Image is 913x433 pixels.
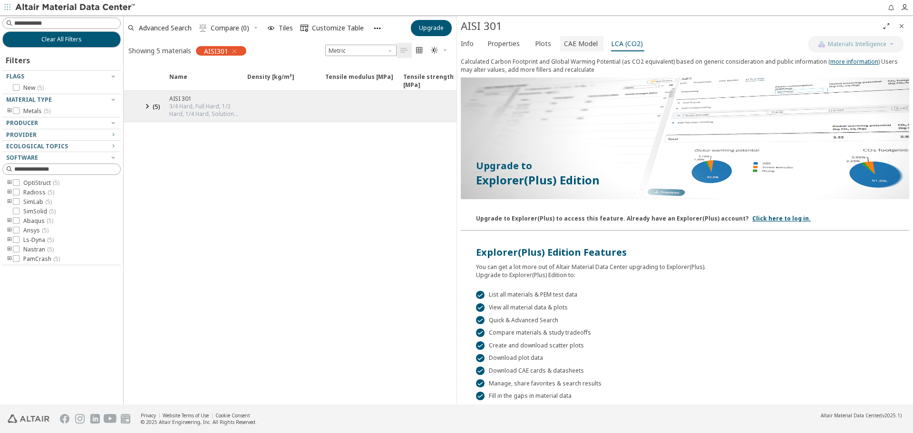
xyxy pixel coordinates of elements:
[535,36,551,51] span: Plots
[23,217,53,225] span: Abaqus
[6,217,13,225] i: toogle group
[6,96,52,104] span: Material Type
[431,47,438,54] i: 
[211,25,249,31] span: Compare (0)
[6,255,13,263] i: toogle group
[476,404,894,413] div: Study material's impact on CO2 Footprint
[400,47,408,54] i: 
[143,95,164,118] button: (5)
[476,259,894,279] div: You can get a lot more out of Altair Material Data Center upgrading to Explorer(Plus). Upgrade to...
[419,24,444,32] span: Upgrade
[6,189,13,196] i: toogle group
[611,36,643,51] span: LCA (CO2)
[476,404,485,413] div: 
[128,46,191,55] div: Showing 5 materials
[476,173,894,188] p: Explorer(Plus) Edition
[476,316,485,325] div: 
[169,95,242,103] div: AISI 301
[23,208,56,215] span: SimSolid
[6,198,13,206] i: toogle group
[879,19,894,34] button: Full Screen
[411,20,452,36] button: Upgrade
[320,73,398,90] span: Tensile modulus [MPa]
[476,392,894,400] div: Fill in the gaps in material data
[6,72,24,80] span: Flags
[461,19,879,34] div: AISI 301
[476,246,894,259] div: Explorer(Plus) Edition Features
[412,43,427,58] button: Tile View
[403,73,472,90] span: Tensile strength [MPa]
[53,179,59,187] span: ( 5 )
[23,236,54,244] span: Ls-Dyna
[6,154,38,162] span: Software
[461,58,909,77] div: Calculated Carbon Footprint and Global Warming Potential (as CO2 equivalent) based on generic con...
[476,291,894,299] div: List all materials & PEM test data
[325,45,397,56] span: Metric
[139,25,192,31] span: Advanced Search
[42,226,49,234] span: ( 5 )
[41,36,82,43] span: Clear All Filters
[325,45,397,56] div: Unit System
[6,179,13,187] i: toogle group
[461,77,909,199] img: Paywall-GWP-dark
[164,73,242,90] span: Name
[23,189,54,196] span: Radioss
[143,73,164,90] span: Expand
[397,43,412,58] button: Table View
[47,217,53,225] span: ( 5 )
[476,392,485,400] div: 
[752,214,811,222] a: Click here to log in.
[476,366,894,375] div: Download CAE cards & datasheets
[6,131,37,139] span: Provider
[6,236,13,244] i: toogle group
[476,316,894,325] div: Quick & Advanced Search
[199,24,207,32] i: 
[8,414,49,423] img: Altair Engineering
[169,103,242,118] div: 3/4 Hard, Full Hard, 1/2 Hard, 1/4 Hard, Solution Heat Treated - Sheet and strip, Sheet, strip, a...
[6,227,13,234] i: toogle group
[23,227,49,234] span: Ansys
[153,102,160,111] span: ( 5 )
[23,84,44,92] span: New
[894,19,909,34] button: Close
[476,341,485,350] div: 
[2,94,121,106] button: Material Type
[828,40,886,48] span: Materials Intelligence
[47,236,54,244] span: ( 5 )
[6,246,13,253] i: toogle group
[821,412,881,419] span: Altair Material Data Center
[2,48,35,70] div: Filters
[476,303,485,312] div: 
[821,412,902,419] div: (v2025.1)
[830,58,878,66] a: more information
[461,36,474,51] span: Info
[37,84,44,92] span: ( 5 )
[2,31,121,48] button: Clear All Filters
[476,159,894,173] p: Upgrade to
[247,73,294,90] span: Density [kg/m³]
[2,141,121,152] button: Ecological Topics
[169,73,187,90] span: Name
[427,43,452,58] button: Theme
[49,207,56,215] span: ( 5 )
[204,47,228,55] span: AISI301
[23,107,50,115] span: Metals
[476,211,748,222] div: Upgrade to Explorer(Plus) to access this feature. Already have an Explorer(Plus) account?
[215,412,250,419] a: Cookie Consent
[279,25,293,31] span: Tiles
[476,379,894,388] div: Manage, share favorites & search results
[487,36,520,51] span: Properties
[163,412,209,419] a: Website Terms of Use
[44,107,50,115] span: ( 5 )
[242,73,320,90] span: Density [kg/m³]
[808,36,903,52] button: AI CopilotMaterials Intelligence
[476,366,485,375] div: 
[2,129,121,141] button: Provider
[301,24,308,32] i: 
[476,328,485,337] div: 
[15,3,136,12] img: Altair Material Data Center
[312,25,364,31] span: Customize Table
[47,245,54,253] span: ( 5 )
[476,303,894,312] div: View all material data & plots
[818,40,826,48] img: AI Copilot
